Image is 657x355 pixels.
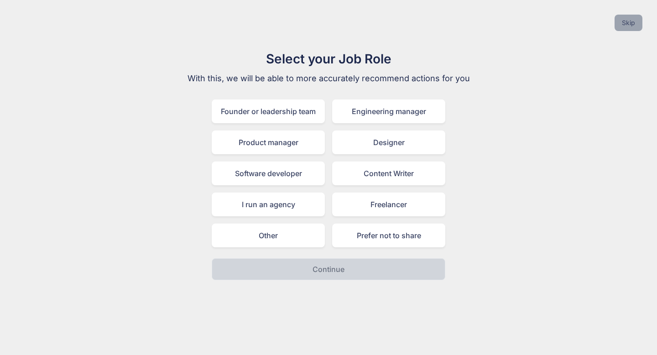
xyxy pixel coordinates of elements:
[212,131,325,154] div: Product manager
[332,162,445,185] div: Content Writer
[212,99,325,123] div: Founder or leadership team
[332,224,445,247] div: Prefer not to share
[332,131,445,154] div: Designer
[212,258,445,280] button: Continue
[175,72,482,85] p: With this, we will be able to more accurately recommend actions for you
[332,193,445,216] div: Freelancer
[175,49,482,68] h1: Select your Job Role
[313,264,344,275] p: Continue
[212,224,325,247] div: Other
[212,162,325,185] div: Software developer
[615,15,642,31] button: Skip
[212,193,325,216] div: I run an agency
[332,99,445,123] div: Engineering manager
